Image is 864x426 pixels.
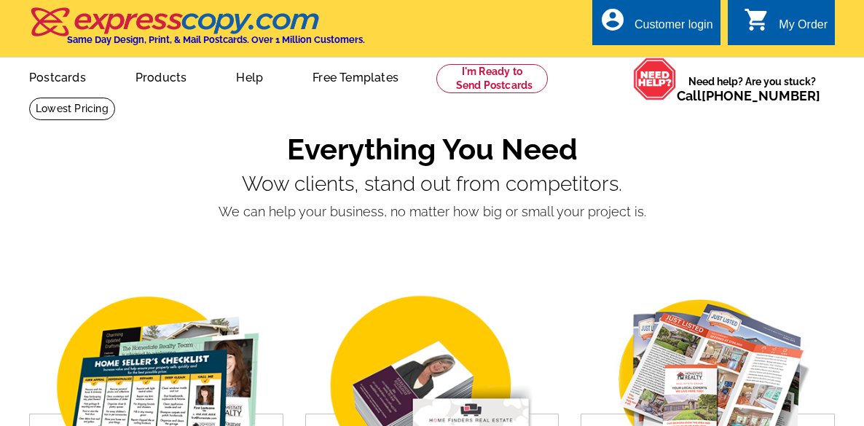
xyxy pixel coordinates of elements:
a: [PHONE_NUMBER] [702,88,820,103]
img: help [633,58,677,100]
a: Free Templates [289,59,422,93]
div: Customer login [635,18,713,39]
a: shopping_cart My Order [744,16,828,34]
h1: Everything You Need [29,132,835,167]
div: My Order [779,18,828,39]
a: Postcards [6,59,109,93]
a: Products [112,59,211,93]
span: Call [677,88,820,103]
a: account_circle Customer login [600,16,713,34]
i: shopping_cart [744,7,770,33]
h4: Same Day Design, Print, & Mail Postcards. Over 1 Million Customers. [67,34,365,45]
i: account_circle [600,7,626,33]
a: Help [213,59,286,93]
p: We can help your business, no matter how big or small your project is. [29,202,835,221]
a: Same Day Design, Print, & Mail Postcards. Over 1 Million Customers. [29,17,365,45]
p: Wow clients, stand out from competitors. [29,173,835,196]
span: Need help? Are you stuck? [677,74,828,103]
